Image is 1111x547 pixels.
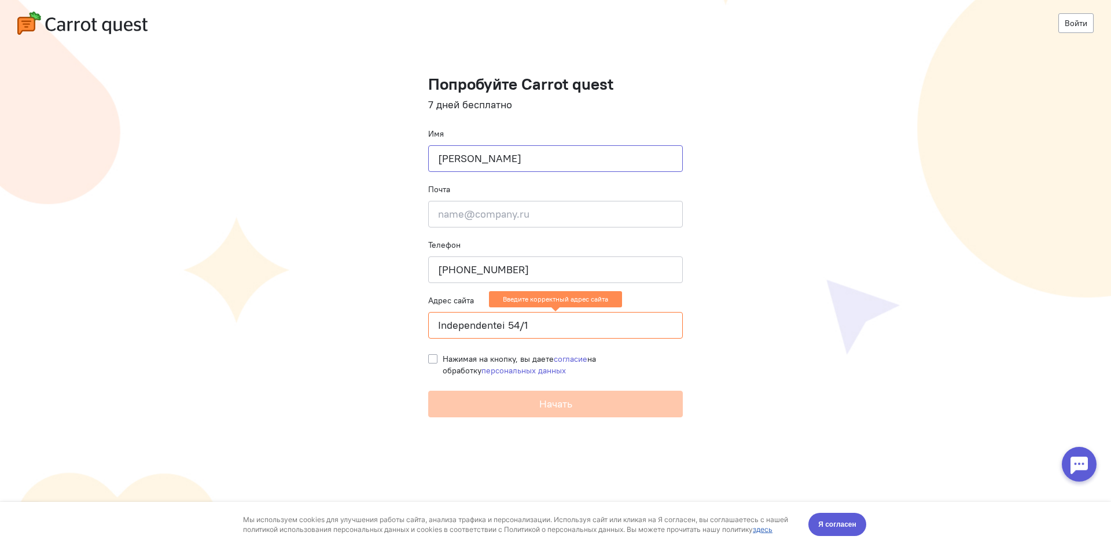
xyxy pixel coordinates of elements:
[428,145,683,172] input: Ваше имя
[428,201,683,227] input: name@company.ru
[428,239,461,251] label: Телефон
[481,365,566,376] a: персональных данных
[808,11,866,34] button: Я согласен
[428,75,683,93] h1: Попробуйте Carrot quest
[428,391,683,417] button: Начать
[1058,13,1094,33] a: Войти
[428,312,683,339] input: www.mywebsite.com
[428,99,683,111] h4: 7 дней бесплатно
[489,291,622,307] ng-message: Введите корректный адрес сайта
[428,183,450,195] label: Почта
[753,23,772,32] a: здесь
[443,354,596,376] span: Нажимая на кнопку, вы даете на обработку
[428,256,683,283] input: +79001110101
[818,17,856,28] span: Я согласен
[428,128,444,139] label: Имя
[554,354,587,364] a: согласие
[17,12,148,35] img: carrot-quest-logo.svg
[428,295,474,306] label: Адрес сайта
[539,397,572,410] span: Начать
[243,13,795,32] div: Мы используем cookies для улучшения работы сайта, анализа трафика и персонализации. Используя сай...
